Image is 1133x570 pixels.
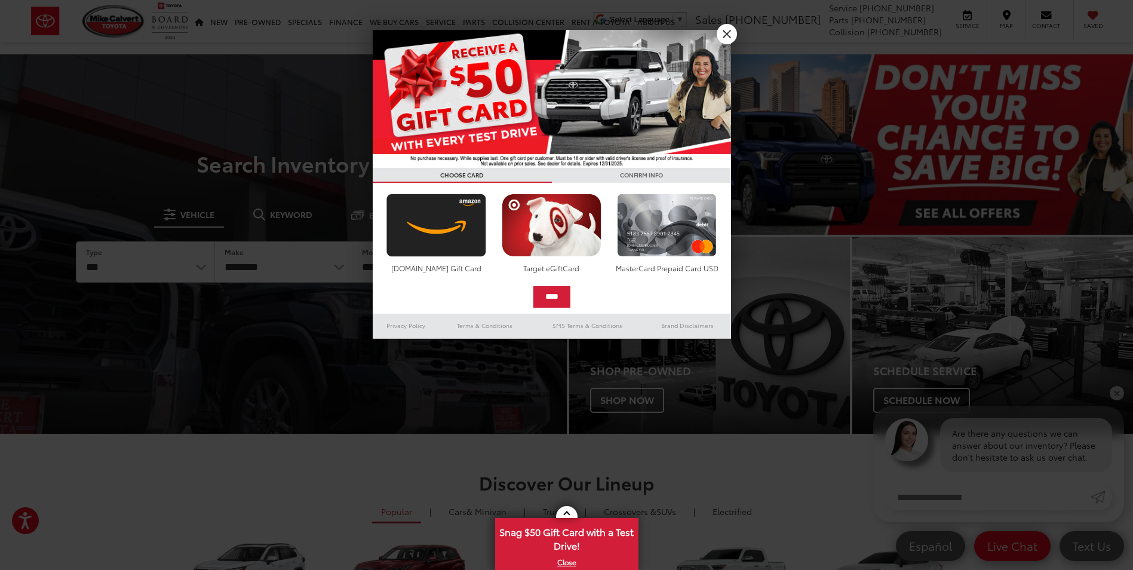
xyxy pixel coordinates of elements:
a: Terms & Conditions [439,318,530,333]
span: Snag $50 Gift Card with a Test Drive! [496,519,637,556]
h3: CHOOSE CARD [373,168,552,183]
img: targetcard.png [499,194,604,257]
div: Target eGiftCard [499,263,604,273]
a: Privacy Policy [373,318,440,333]
img: amazoncard.png [383,194,489,257]
div: [DOMAIN_NAME] Gift Card [383,263,489,273]
a: Brand Disclaimers [644,318,731,333]
a: SMS Terms & Conditions [531,318,644,333]
img: 55838_top_625864.jpg [373,30,731,168]
div: MasterCard Prepaid Card USD [614,263,720,273]
img: mastercard.png [614,194,720,257]
h3: CONFIRM INFO [552,168,731,183]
